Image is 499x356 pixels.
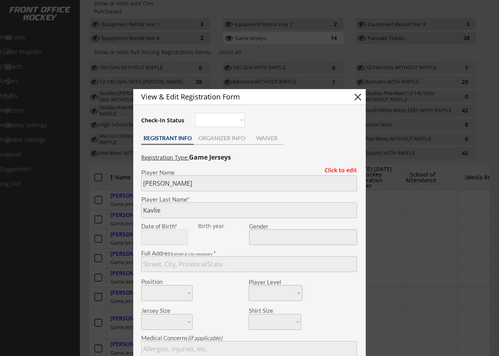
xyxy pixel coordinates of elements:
div: Player Level [249,279,302,285]
div: Position [141,279,182,285]
div: REGISTRANT INFO [141,135,194,141]
div: Jersey Size [141,308,182,314]
div: Player Last Name [141,196,357,202]
u: Registration Type: [141,154,189,161]
div: View & Edit Registration Form [141,93,338,100]
div: Player Name [141,169,357,175]
div: Date of Birth [141,223,193,229]
div: Full Address [141,250,357,256]
div: We are transitioning the system to collect and store date of birth instead of just birth year to ... [198,223,248,229]
div: Shirt Size [249,308,289,314]
div: Gender [249,223,357,229]
div: Check-In Status [141,118,186,123]
div: Medical Concerns [141,335,357,341]
div: Click to edit [319,168,357,173]
em: street & city necessary [173,251,212,256]
div: ORGANIZER INFO [194,135,249,141]
div: Birth year [198,223,248,229]
em: (if applicable) [188,334,222,341]
strong: Game Jerseys [189,153,231,162]
div: WAIVER [249,135,284,141]
input: Street, City, Province/State [141,256,357,272]
button: close [352,91,364,103]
